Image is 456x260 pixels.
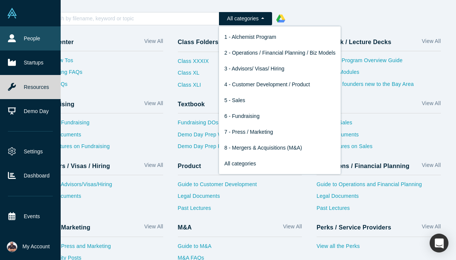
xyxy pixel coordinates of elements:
a: View All [144,37,163,48]
a: Guide to Operations and Financial Planning [317,180,441,193]
h4: Product [178,162,201,170]
input: Search by filename, keyword or topic [47,14,219,23]
span: My Account [23,243,50,251]
h4: Press / Marketing [39,224,90,231]
a: View All [144,223,163,234]
h4: Operations / Financial Planning [317,162,410,170]
button: All categories [219,12,272,25]
a: Class XLI [178,81,209,93]
button: My Account [7,242,50,252]
a: Program Modules [317,68,441,80]
a: Vault How Tos [39,57,163,69]
a: Class XL [178,69,209,81]
h4: M&A [178,224,192,231]
a: Legal Documents [39,192,163,204]
a: Guide to Advisors/Visas/Hiring [39,180,163,193]
a: 6 - Fundraising [219,108,341,124]
a: 2 - Operations / Financial Planning / Biz Models [219,45,341,61]
a: Legal Documents [178,192,302,204]
img: Alchemist Vault Logo [7,8,17,18]
a: View All [422,161,441,172]
a: Alchemist Program Overview Guide [317,57,441,69]
a: Fundraising DOs & DON’Ts [178,119,302,131]
a: View All [283,223,302,234]
a: Guide to M&A [178,242,302,254]
h4: Class Folders [178,38,219,46]
a: Advice for founders new to the Bay Area [317,80,441,92]
a: Guide to Sales [317,119,441,131]
a: 5 - Sales [219,92,341,108]
a: 1 - Alchemist Program [219,29,341,45]
a: Demo Day Prep Rehearsals [178,142,302,154]
a: View All [422,223,441,234]
a: 8 - Mergers & Acquisitions (M&A) [219,140,341,156]
a: Sales FAQs [39,80,163,92]
a: Legal Documents [39,131,163,143]
a: Demo Day Prep Work [178,131,302,143]
a: 3 - Advisors/ Visas/ Hiring [219,61,341,76]
h4: Pre Work / Lecture Decks [317,38,391,46]
a: View All [422,99,441,110]
a: View All [144,161,163,172]
a: Legal Documents [317,131,441,143]
a: 4 - Customer Development / Product [219,76,341,92]
img: Muhannad Taslaq's Account [7,242,17,252]
a: View All [144,99,163,110]
h4: Perks / Service Providers [317,224,391,231]
h4: Textbook [178,101,205,108]
a: Guide to Press and Marketing [39,242,163,254]
a: Class XXXIX [178,57,209,69]
a: View All [422,37,441,48]
a: Past Lectures on Fundraising [39,142,163,154]
a: Legal Documents [317,192,441,204]
a: View all the Perks [317,242,441,254]
a: Guide to Fundraising [39,119,163,131]
a: Past Lectures on Sales [317,142,441,154]
a: 7 - Press / Marketing [219,124,341,140]
h4: Advisors / Visas / Hiring [39,162,110,170]
a: Past Lectures [178,204,302,216]
a: Fundraising FAQs [39,68,163,80]
a: All categories [219,156,341,171]
a: Past Lectures [317,204,441,216]
a: Guide to Customer Development [178,180,302,193]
